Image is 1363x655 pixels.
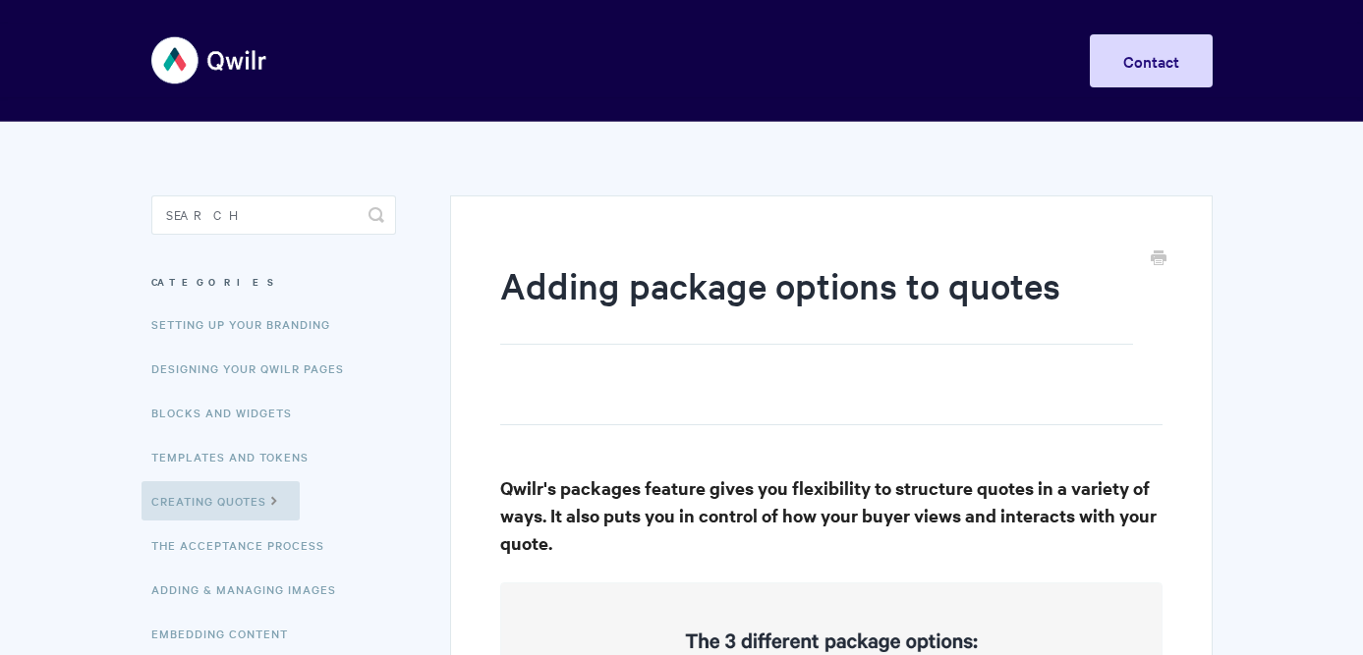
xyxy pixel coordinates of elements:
img: Qwilr Help Center [151,24,268,97]
a: Blocks and Widgets [151,393,307,432]
a: The Acceptance Process [151,525,339,565]
h3: Categories [151,264,396,300]
a: Adding & Managing Images [151,570,351,609]
a: Contact [1090,34,1213,87]
a: Setting up your Branding [151,304,345,344]
h1: Adding package options to quotes [500,260,1132,345]
input: Search [151,195,396,235]
a: Print this Article [1151,248,1166,270]
a: Templates and Tokens [151,437,323,476]
a: Embedding Content [151,614,303,653]
h3: Qwilr's packages feature gives you flexibility to structure quotes in a variety of ways. It also ... [500,474,1162,557]
a: Designing Your Qwilr Pages [151,349,359,388]
a: Creating Quotes [142,481,300,520]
